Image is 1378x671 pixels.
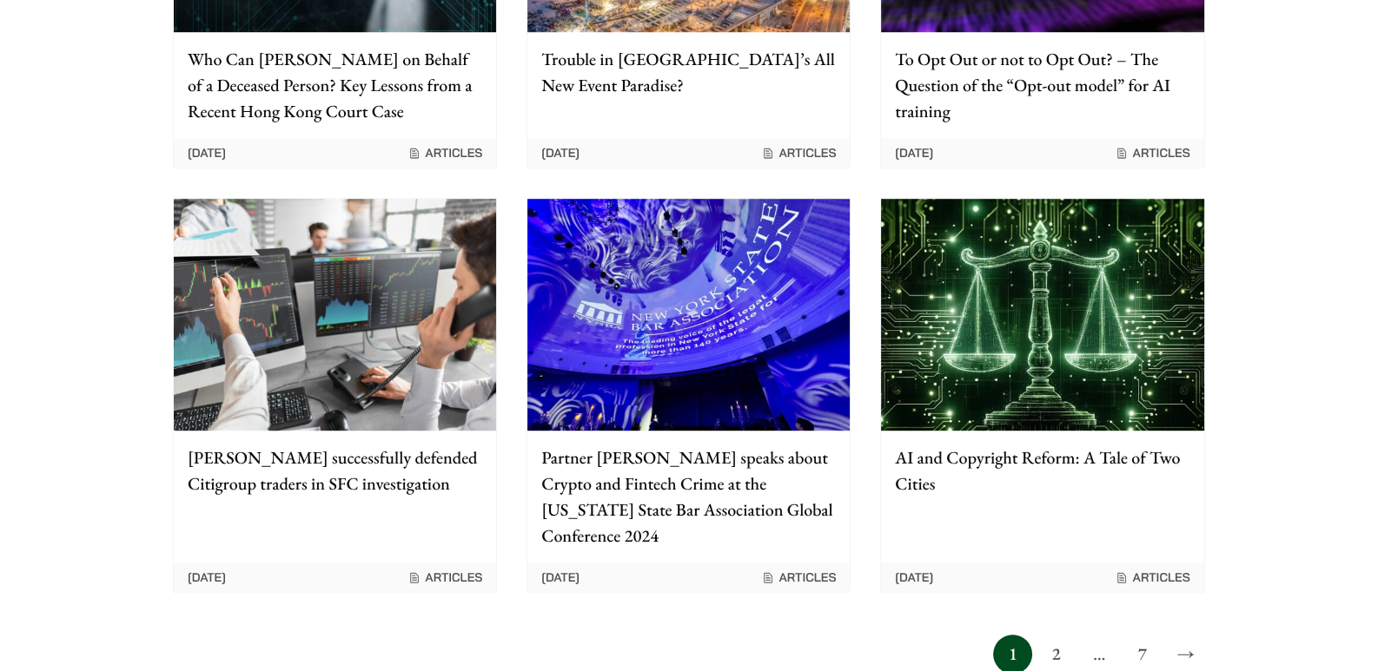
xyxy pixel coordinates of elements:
[541,46,836,98] p: Trouble in [GEOGRAPHIC_DATA]’s All New Event Paradise?
[1115,145,1189,161] span: Articles
[173,198,497,593] a: [PERSON_NAME] successfully defended Citigroup traders in SFC investigation [DATE] Articles
[1115,569,1189,585] span: Articles
[761,569,836,585] span: Articles
[541,569,580,585] time: [DATE]
[407,145,482,161] span: Articles
[188,569,226,585] time: [DATE]
[895,46,1189,124] p: To Opt Out or not to Opt Out? – The Question of the “Opt-out model” for AI training
[527,198,851,593] a: Partner [PERSON_NAME] speaks about Crypto and Fintech Crime at the [US_STATE] State Bar Associati...
[541,145,580,161] time: [DATE]
[895,444,1189,497] p: AI and Copyright Reform: A Tale of Two Cities
[895,145,933,161] time: [DATE]
[880,198,1204,593] a: AI and Copyright Reform: A Tale of Two Cities [DATE] Articles
[407,569,482,585] span: Articles
[541,444,836,549] p: Partner [PERSON_NAME] speaks about Crypto and Fintech Crime at the [US_STATE] State Bar Associati...
[188,145,226,161] time: [DATE]
[761,145,836,161] span: Articles
[188,46,482,124] p: Who Can [PERSON_NAME] on Behalf of a Deceased Person? Key Lessons from a Recent Hong Kong Court Case
[895,569,933,585] time: [DATE]
[188,444,482,497] p: [PERSON_NAME] successfully defended Citigroup traders in SFC investigation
